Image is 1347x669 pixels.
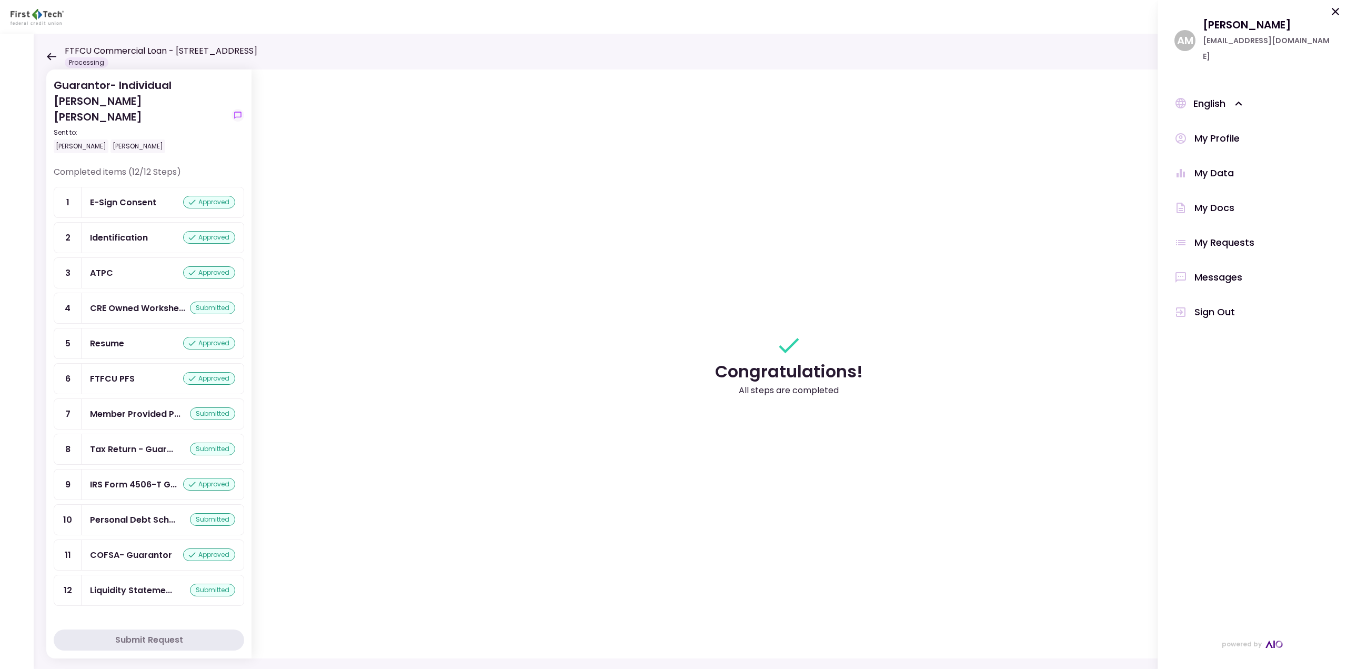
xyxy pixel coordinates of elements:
[1194,304,1235,320] div: Sign Out
[54,505,82,535] div: 10
[54,470,82,500] div: 9
[1174,30,1195,51] div: A M
[54,434,244,465] a: 8Tax Return - Guarantorsubmitted
[90,231,148,244] div: Identification
[54,575,244,606] a: 12Liquidity Statements - Guarantorsubmitted
[183,478,235,491] div: approved
[1193,96,1245,112] div: English
[1222,636,1262,652] span: powered by
[90,337,124,350] div: Resume
[54,504,244,535] a: 10Personal Debt Schedulesubmitted
[11,9,64,25] img: Partner icon
[54,575,82,605] div: 12
[90,443,173,456] div: Tax Return - Guarantor
[90,372,135,385] div: FTFCU PFS
[54,364,82,394] div: 6
[54,77,227,153] div: Guarantor- Individual [PERSON_NAME] [PERSON_NAME]
[232,109,244,122] button: show-messages
[54,630,244,651] button: Submit Request
[190,584,235,596] div: submitted
[54,222,244,253] a: 2Identificationapproved
[110,139,165,153] div: [PERSON_NAME]
[54,257,244,288] a: 3ATPCapproved
[739,384,839,397] div: All steps are completed
[54,166,244,187] div: Completed items (12/12 Steps)
[54,258,82,288] div: 3
[183,196,235,208] div: approved
[54,540,82,570] div: 11
[90,548,172,562] div: COFSA- Guarantor
[115,634,183,646] div: Submit Request
[54,293,244,324] a: 4CRE Owned Worksheetsubmitted
[1194,200,1234,216] div: My Docs
[1203,17,1330,33] div: [PERSON_NAME]
[90,196,156,209] div: E-Sign Consent
[1194,235,1254,251] div: My Requests
[90,478,177,491] div: IRS Form 4506-T Guarantor
[1194,165,1234,181] div: My Data
[1329,5,1342,22] button: Ok, close
[54,469,244,500] a: 9IRS Form 4506-T Guarantorapproved
[54,328,82,358] div: 5
[54,139,108,153] div: [PERSON_NAME]
[54,434,82,464] div: 8
[65,57,108,68] div: Processing
[54,363,244,394] a: 6FTFCU PFSapproved
[715,359,863,384] div: Congratulations!
[54,328,244,359] a: 5Resumeapproved
[90,302,185,315] div: CRE Owned Worksheet
[183,266,235,279] div: approved
[54,398,244,430] a: 7Member Provided PFSsubmitted
[90,513,175,526] div: Personal Debt Schedule
[183,548,235,561] div: approved
[183,231,235,244] div: approved
[54,187,82,217] div: 1
[54,399,82,429] div: 7
[54,128,227,137] div: Sent to:
[190,407,235,420] div: submitted
[90,407,180,421] div: Member Provided PFS
[1265,641,1283,648] img: AIO Logo
[54,223,82,253] div: 2
[54,540,244,571] a: 11COFSA- Guarantorapproved
[54,187,244,218] a: 1E-Sign Consentapproved
[90,266,113,279] div: ATPC
[190,302,235,314] div: submitted
[190,443,235,455] div: submitted
[1194,131,1240,146] div: My Profile
[190,513,235,526] div: submitted
[183,337,235,350] div: approved
[183,372,235,385] div: approved
[1203,33,1330,64] div: [EMAIL_ADDRESS][DOMAIN_NAME]
[54,293,82,323] div: 4
[65,45,257,57] h1: FTFCU Commercial Loan - [STREET_ADDRESS]
[90,584,172,597] div: Liquidity Statements - Guarantor
[1194,269,1242,285] div: Messages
